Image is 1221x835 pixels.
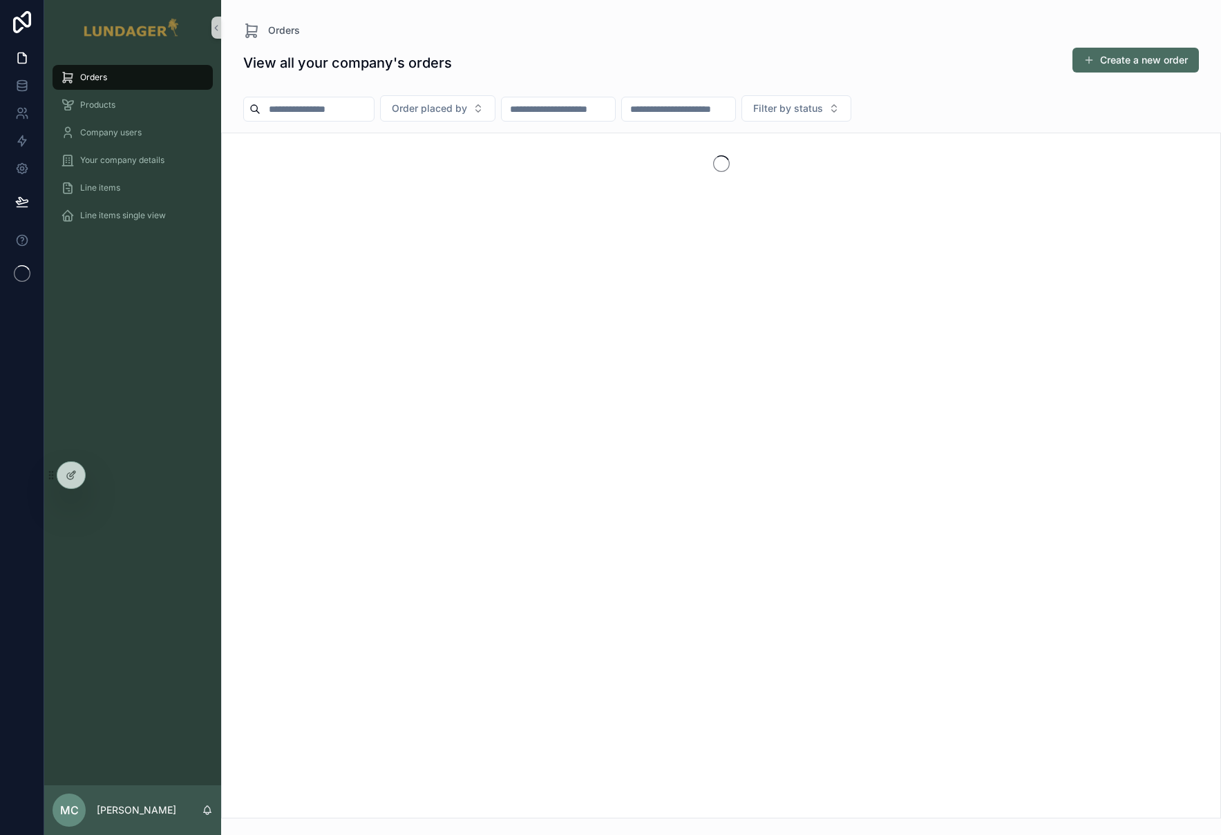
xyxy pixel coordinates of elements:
span: Line items [80,182,120,193]
span: Orders [80,72,107,83]
a: Orders [243,22,300,39]
span: Filter by status [753,102,823,115]
div: scrollable content [44,55,221,246]
a: Line items [53,175,213,200]
p: [PERSON_NAME] [97,803,176,817]
span: Products [80,99,115,111]
a: Products [53,93,213,117]
span: Line items single view [80,210,166,221]
a: Orders [53,65,213,90]
span: Company users [80,127,142,138]
span: MC [60,802,79,818]
a: Your company details [53,148,213,173]
button: Select Button [380,95,495,122]
span: Order placed by [392,102,467,115]
img: App logo [83,17,182,39]
span: Orders [268,23,300,37]
span: Your company details [80,155,164,166]
a: Line items single view [53,203,213,228]
a: Company users [53,120,213,145]
button: Create a new order [1072,48,1199,73]
button: Select Button [741,95,851,122]
h1: View all your company's orders [243,53,452,73]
